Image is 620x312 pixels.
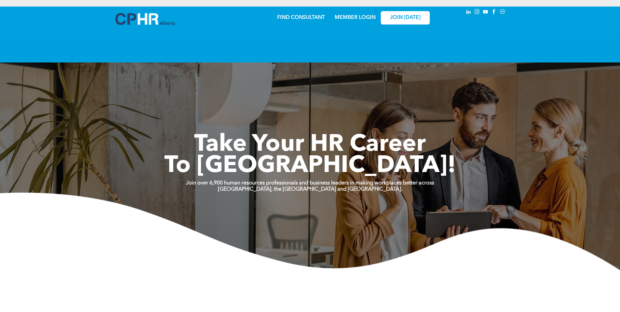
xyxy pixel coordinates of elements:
strong: Join over 6,900 human resources professionals and business leaders in making workplaces better ac... [186,181,434,186]
span: To [GEOGRAPHIC_DATA]! [164,154,456,178]
a: youtube [482,8,489,17]
a: FIND CONSULTANT [277,15,325,20]
a: instagram [474,8,481,17]
a: facebook [491,8,498,17]
img: A blue and white logo for cp alberta [115,13,175,25]
span: JOIN [DATE] [390,15,421,21]
strong: [GEOGRAPHIC_DATA], the [GEOGRAPHIC_DATA] and [GEOGRAPHIC_DATA]. [218,187,402,192]
a: MEMBER LOGIN [335,15,376,20]
a: Social network [499,8,506,17]
a: linkedin [465,8,472,17]
span: Take Your HR Career [194,133,426,157]
a: JOIN [DATE] [381,11,430,25]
